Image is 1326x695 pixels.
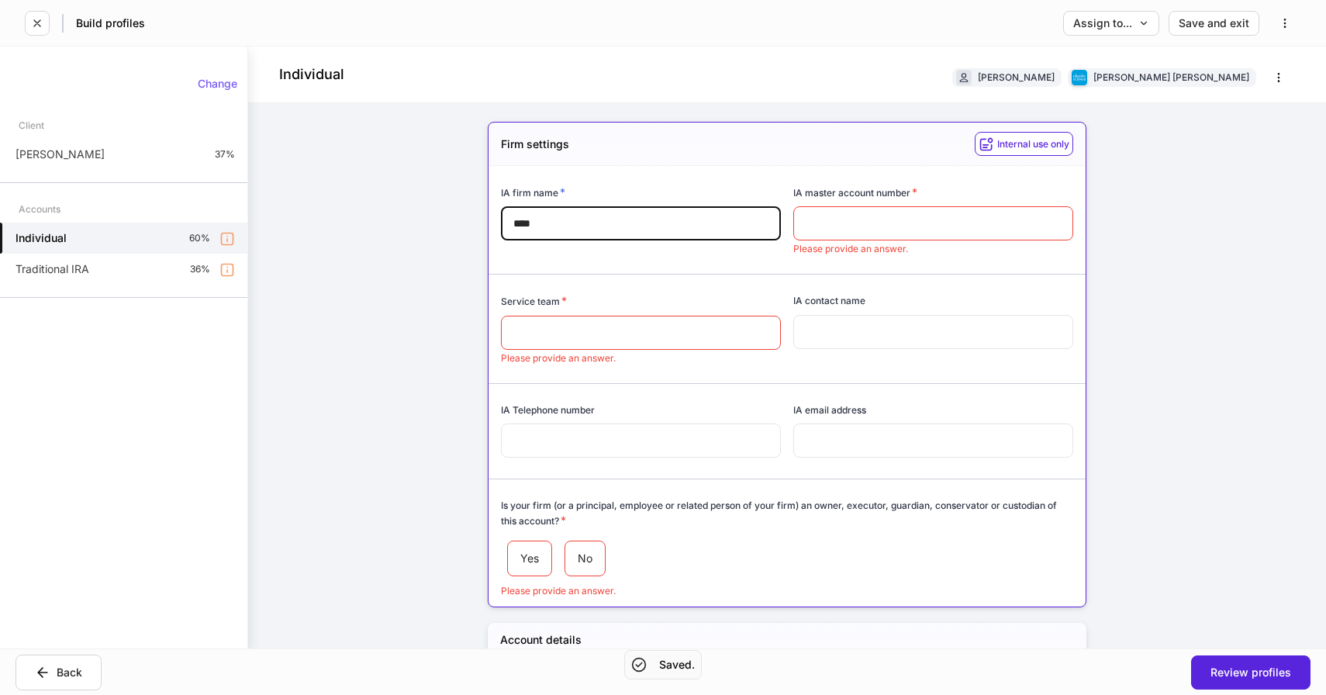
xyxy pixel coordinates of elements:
[501,185,565,200] h6: IA firm name
[501,403,595,417] h6: IA Telephone number
[19,112,44,139] div: Client
[76,16,145,31] h5: Build profiles
[997,137,1069,151] h6: Internal use only
[16,230,67,246] h5: Individual
[1063,11,1159,36] button: Assign to...
[659,657,695,673] h5: Saved.
[793,293,865,308] h6: IA contact name
[190,263,210,275] p: 36%
[19,195,60,223] div: Accounts
[978,70,1055,85] div: [PERSON_NAME]
[501,293,567,309] h6: Service team
[1073,18,1149,29] div: Assign to...
[1093,70,1249,85] div: [PERSON_NAME] [PERSON_NAME]
[35,665,82,680] div: Back
[1210,667,1291,678] div: Review profiles
[16,147,105,162] p: [PERSON_NAME]
[501,498,1073,528] h6: Is your firm (or a principal, employee or related person of your firm) an owner, executor, guardi...
[1191,655,1310,690] button: Review profiles
[501,352,781,365] p: Please provide an answer.
[793,243,1073,255] p: Please provide an answer.
[279,65,344,84] h4: Individual
[198,78,237,89] div: Change
[793,185,917,200] h6: IA master account number
[793,403,866,417] h6: IA email address
[501,585,1073,597] p: Please provide an answer.
[16,655,102,690] button: Back
[189,232,210,244] p: 60%
[1072,70,1087,85] img: charles-schwab-BFYFdbvS.png
[500,632,582,648] h5: Account details
[1169,11,1259,36] button: Save and exit
[215,148,235,161] p: 37%
[16,261,89,277] p: Traditional IRA
[1179,18,1249,29] div: Save and exit
[501,137,569,152] h5: Firm settings
[188,71,247,96] button: Change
